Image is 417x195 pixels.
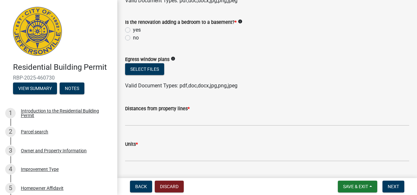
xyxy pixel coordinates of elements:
[5,145,16,156] div: 3
[343,184,368,189] span: Save & Exit
[13,75,104,81] span: RBP-2025-460730
[5,164,16,174] div: 4
[125,142,138,147] label: Units
[21,186,64,190] div: Homeowner Affidavit
[135,184,147,189] span: Back
[133,26,141,34] label: yes
[60,82,84,94] button: Notes
[21,148,87,153] div: Owner and Property Information
[130,181,152,192] button: Back
[13,7,62,56] img: City of Jeffersonville, Indiana
[133,34,139,42] label: no
[171,56,175,61] i: info
[60,86,84,91] wm-modal-confirm: Notes
[5,183,16,193] div: 5
[388,184,399,189] span: Next
[238,19,242,24] i: info
[125,20,237,25] label: Is the renovation adding a bedroom to a basement?
[5,108,16,118] div: 1
[382,181,404,192] button: Next
[125,107,190,111] label: Distances from property lines
[21,167,59,172] div: Improvement Type
[125,63,164,75] button: Select files
[125,82,237,89] span: Valid Document Types: pdf,doc,docx,jpg,png,jpeg
[13,82,57,94] button: View Summary
[13,63,112,72] h4: Residential Building Permit
[13,86,57,91] wm-modal-confirm: Summary
[21,109,107,118] div: Introduction to the Residential Building Permit
[125,57,169,62] label: Egress window plans
[338,181,377,192] button: Save & Exit
[5,127,16,137] div: 2
[21,129,48,134] div: Parcel search
[155,181,184,192] button: Discard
